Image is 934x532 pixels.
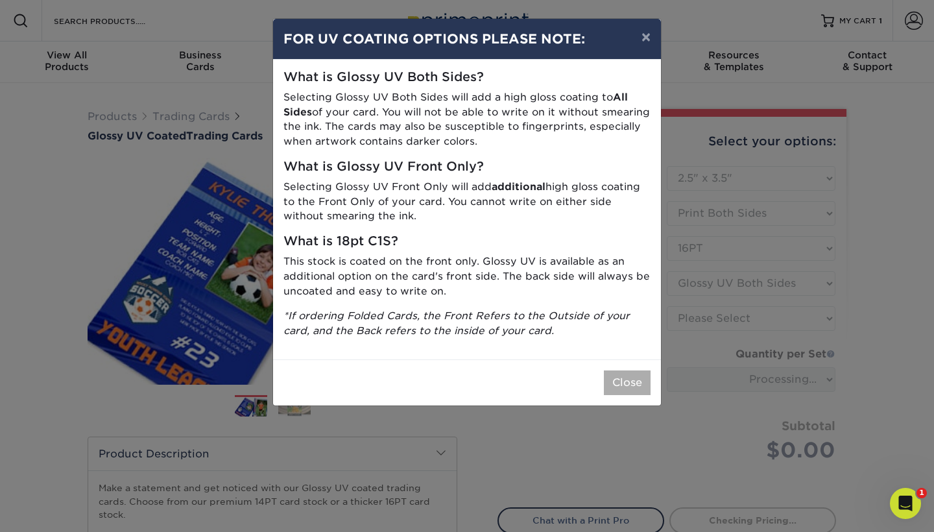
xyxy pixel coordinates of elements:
[283,160,651,175] h5: What is Glossy UV Front Only?
[283,309,630,337] i: *If ordering Folded Cards, the Front Refers to the Outside of your card, and the Back refers to t...
[604,370,651,395] button: Close
[890,488,921,519] iframe: Intercom live chat
[283,91,628,118] strong: All Sides
[492,180,545,193] strong: additional
[283,180,651,224] p: Selecting Glossy UV Front Only will add high gloss coating to the Front Only of your card. You ca...
[283,254,651,298] p: This stock is coated on the front only. Glossy UV is available as an additional option on the car...
[916,488,927,498] span: 1
[631,19,661,55] button: ×
[283,29,651,49] h4: FOR UV COATING OPTIONS PLEASE NOTE:
[283,90,651,149] p: Selecting Glossy UV Both Sides will add a high gloss coating to of your card. You will not be abl...
[283,234,651,249] h5: What is 18pt C1S?
[283,70,651,85] h5: What is Glossy UV Both Sides?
